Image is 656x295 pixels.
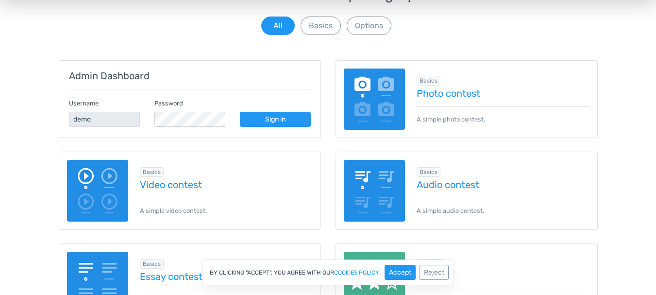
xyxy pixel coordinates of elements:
button: Accept [385,265,416,280]
button: Basics [301,17,341,35]
p: A simple audio contest. [417,198,589,215]
button: Reject [420,265,449,280]
a: cookies policy [334,270,379,276]
span: Browse all in Basics [417,167,440,177]
span: Browse all in Basics [140,259,164,269]
span: Browse all in Options [417,259,443,269]
p: A simple video contest. [140,198,313,215]
a: Sign in [240,112,311,127]
h5: Admin Dashboard [69,70,311,81]
img: video-poll.png.webp [67,160,129,222]
a: Video contest [140,179,313,190]
img: audio-poll.png.webp [344,160,405,222]
button: Options [347,17,391,35]
img: image-poll.png.webp [344,69,405,130]
div: By clicking "Accept", you agree with our . [202,260,454,285]
label: Username [69,99,99,108]
span: Browse all in Basics [140,167,164,177]
button: All [261,17,295,35]
p: A simple photo contest. [417,106,589,124]
label: Password [154,99,183,108]
a: Audio contest [417,179,589,190]
span: Browse all in Basics [417,76,440,86]
a: Photo contest [417,88,589,99]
